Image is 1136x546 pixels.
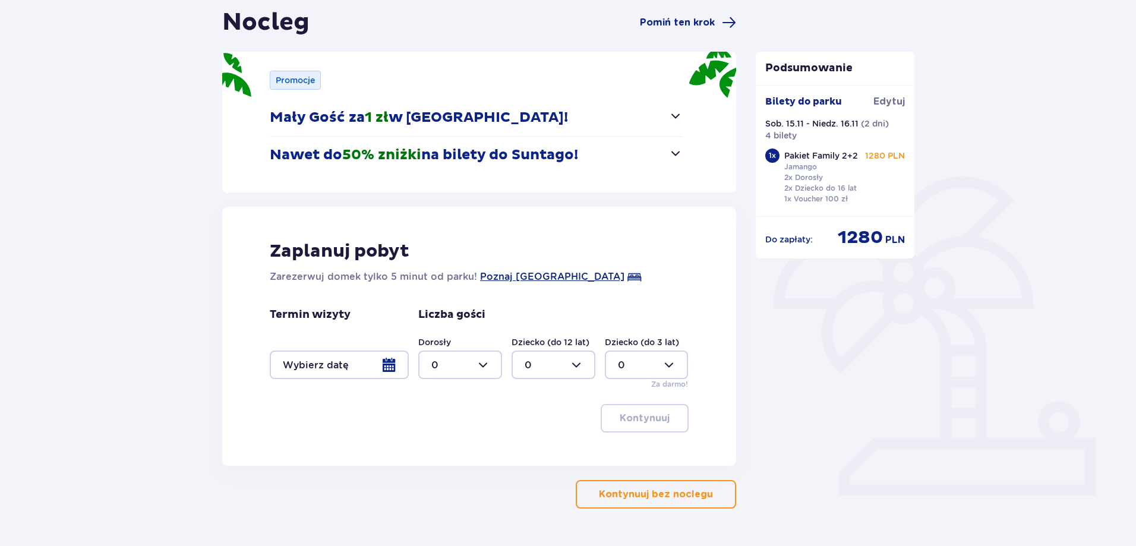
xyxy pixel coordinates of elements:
p: Termin wizyty [270,308,351,322]
p: Bilety do parku [765,95,842,108]
p: Sob. 15.11 - Niedz. 16.11 [765,118,859,130]
span: 1 zł [365,109,389,127]
label: Dziecko (do 12 lat) [512,336,589,348]
p: ( 2 dni ) [861,118,889,130]
p: 2x Dorosły 2x Dziecko do 16 lat 1x Voucher 100 zł [784,172,857,204]
p: Podsumowanie [756,61,915,75]
span: PLN [885,233,905,247]
p: 1280 PLN [865,150,905,162]
p: Do zapłaty : [765,233,813,245]
p: Zaplanuj pobyt [270,240,409,263]
p: 4 bilety [765,130,797,141]
a: Poznaj [GEOGRAPHIC_DATA] [480,270,624,284]
p: Zarezerwuj domek tylko 5 minut od parku! [270,270,477,284]
p: Jamango [784,162,817,172]
button: Kontynuuj [601,404,689,433]
p: Promocje [276,74,315,86]
p: Pakiet Family 2+2 [784,150,858,162]
p: Za darmo! [651,379,688,390]
button: Kontynuuj bez noclegu [576,480,736,509]
a: Pomiń ten krok [640,15,736,30]
button: Mały Gość za1 złw [GEOGRAPHIC_DATA]! [270,99,683,136]
p: Liczba gości [418,308,485,322]
label: Dziecko (do 3 lat) [605,336,679,348]
span: 1280 [838,226,883,249]
h1: Nocleg [222,8,310,37]
label: Dorosły [418,336,451,348]
p: Mały Gość za w [GEOGRAPHIC_DATA]! [270,109,568,127]
span: Pomiń ten krok [640,16,715,29]
button: Nawet do50% zniżkina bilety do Suntago! [270,137,683,173]
p: Nawet do na bilety do Suntago! [270,146,578,164]
div: 1 x [765,149,780,163]
span: Edytuj [873,95,905,108]
p: Kontynuuj [620,412,670,425]
p: Kontynuuj bez noclegu [599,488,713,501]
span: 50% zniżki [342,146,421,164]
